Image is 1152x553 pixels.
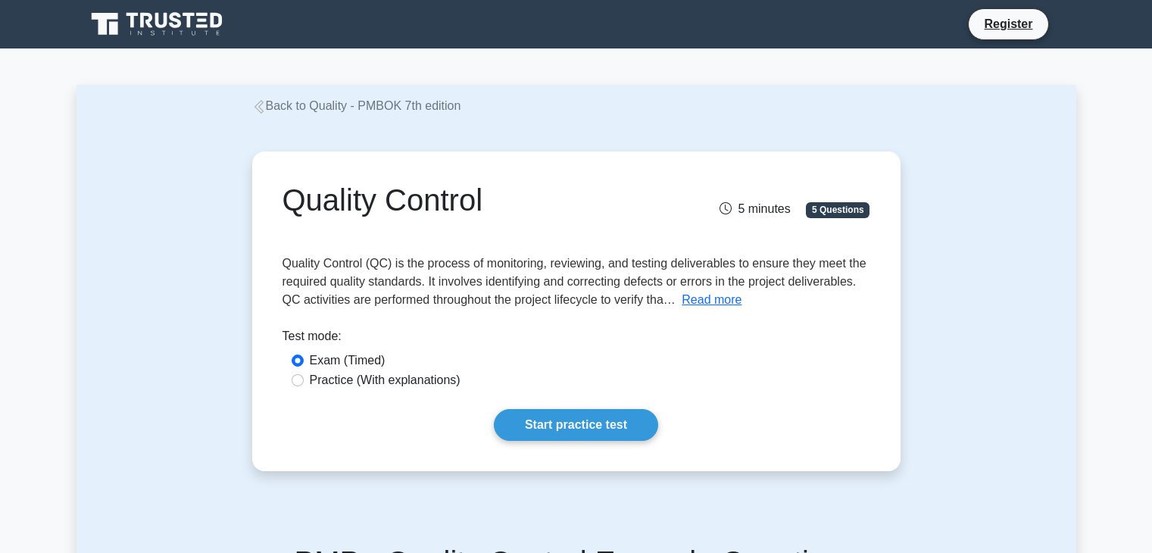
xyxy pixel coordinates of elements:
a: Back to Quality - PMBOK 7th edition [252,99,461,112]
span: 5 Questions [806,202,869,217]
a: Register [975,14,1041,33]
span: Quality Control (QC) is the process of monitoring, reviewing, and testing deliverables to ensure ... [283,257,866,306]
h1: Quality Control [283,182,668,218]
label: Exam (Timed) [310,351,386,370]
a: Start practice test [494,409,658,441]
button: Read more [682,291,741,309]
span: 5 minutes [720,202,790,215]
div: Test mode: [283,327,870,351]
label: Practice (With explanations) [310,371,460,389]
